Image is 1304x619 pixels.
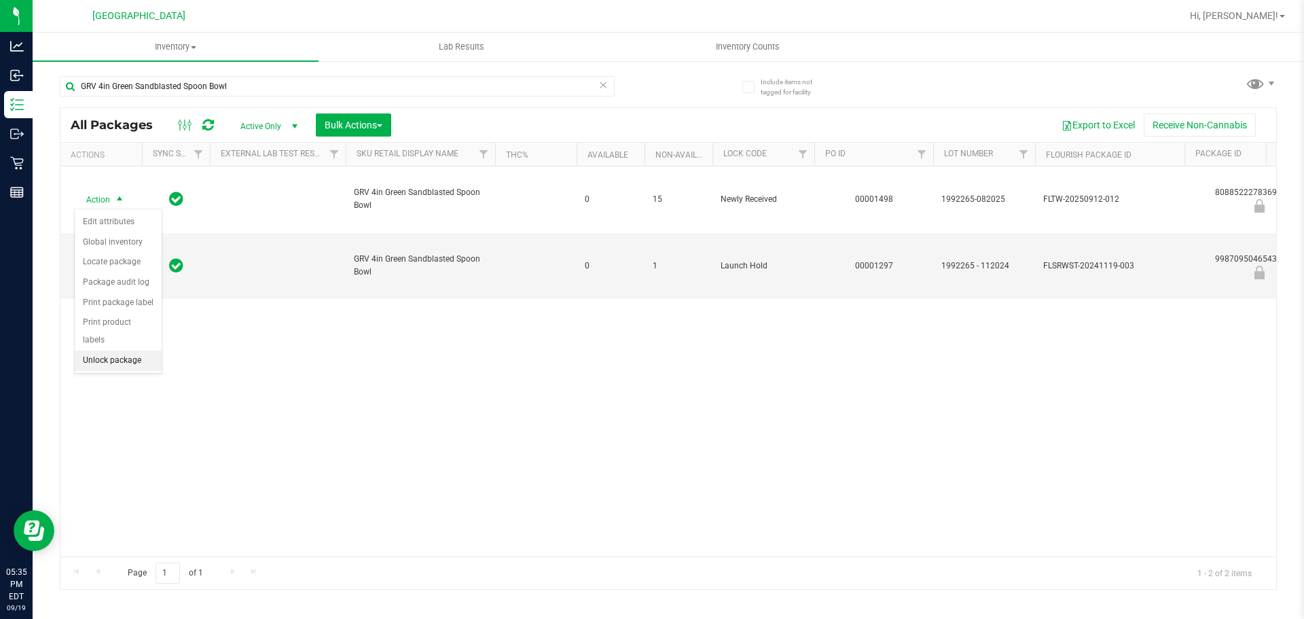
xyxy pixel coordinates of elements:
span: Include items not tagged for facility [761,77,829,97]
a: Lab Results [319,33,604,61]
span: FLTW-20250912-012 [1043,193,1176,206]
inline-svg: Inventory [10,98,24,111]
a: Filter [323,143,346,166]
a: Lock Code [723,149,767,158]
span: All Packages [71,118,166,132]
button: Bulk Actions [316,113,391,137]
p: 09/19 [6,603,26,613]
inline-svg: Inbound [10,69,24,82]
span: Bulk Actions [325,120,382,130]
li: Print product labels [75,313,162,350]
span: Lab Results [420,41,503,53]
a: PO ID [825,149,846,158]
span: In Sync [169,256,183,275]
a: Filter [911,143,933,166]
span: In Sync [169,190,183,209]
a: Flourish Package ID [1046,150,1131,160]
a: Filter [473,143,495,166]
li: Package audit log [75,272,162,293]
iframe: Resource center [14,510,54,551]
a: 00001297 [855,261,893,270]
a: External Lab Test Result [221,149,327,158]
inline-svg: Retail [10,156,24,170]
span: Newly Received [721,193,806,206]
a: Non-Available [655,150,716,160]
li: Edit attributes [75,212,162,232]
div: Actions [71,150,137,160]
span: 1 - 2 of 2 items [1187,563,1263,583]
span: Launch Hold [721,260,806,272]
a: Available [587,150,628,160]
a: Filter [792,143,814,166]
a: Filter [1013,143,1035,166]
span: Hi, [PERSON_NAME]! [1190,10,1278,21]
span: 1992265-082025 [941,193,1027,206]
a: Package ID [1195,149,1242,158]
span: Inventory Counts [698,41,798,53]
span: Clear [598,76,608,94]
span: Inventory [33,41,319,53]
inline-svg: Reports [10,185,24,199]
input: 1 [156,563,180,584]
p: 05:35 PM EDT [6,566,26,603]
a: Lot Number [944,149,993,158]
a: THC% [506,150,528,160]
span: 1 [653,260,704,272]
a: Inventory Counts [604,33,890,61]
li: Unlock package [75,351,162,371]
a: Filter [187,143,210,166]
inline-svg: Analytics [10,39,24,53]
span: Action [74,190,111,209]
span: 15 [653,193,704,206]
span: select [111,190,128,209]
button: Receive Non-Cannabis [1144,113,1256,137]
span: FLSRWST-20241119-003 [1043,260,1176,272]
a: 00001498 [855,194,893,204]
a: Sync Status [153,149,205,158]
span: 0 [585,260,636,272]
li: Locate package [75,252,162,272]
a: Sku Retail Display Name [357,149,458,158]
li: Global inventory [75,232,162,253]
span: 0 [585,193,636,206]
span: 1992265 - 112024 [941,260,1027,272]
a: Inventory [33,33,319,61]
inline-svg: Outbound [10,127,24,141]
button: Export to Excel [1053,113,1144,137]
span: Page of 1 [116,563,214,584]
li: Print package label [75,293,162,313]
span: GRV 4in Green Sandblasted Spoon Bowl [354,253,487,279]
span: GRV 4in Green Sandblasted Spoon Bowl [354,186,487,212]
input: Search Package ID, Item Name, SKU, Lot or Part Number... [60,76,615,96]
span: [GEOGRAPHIC_DATA] [92,10,185,22]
